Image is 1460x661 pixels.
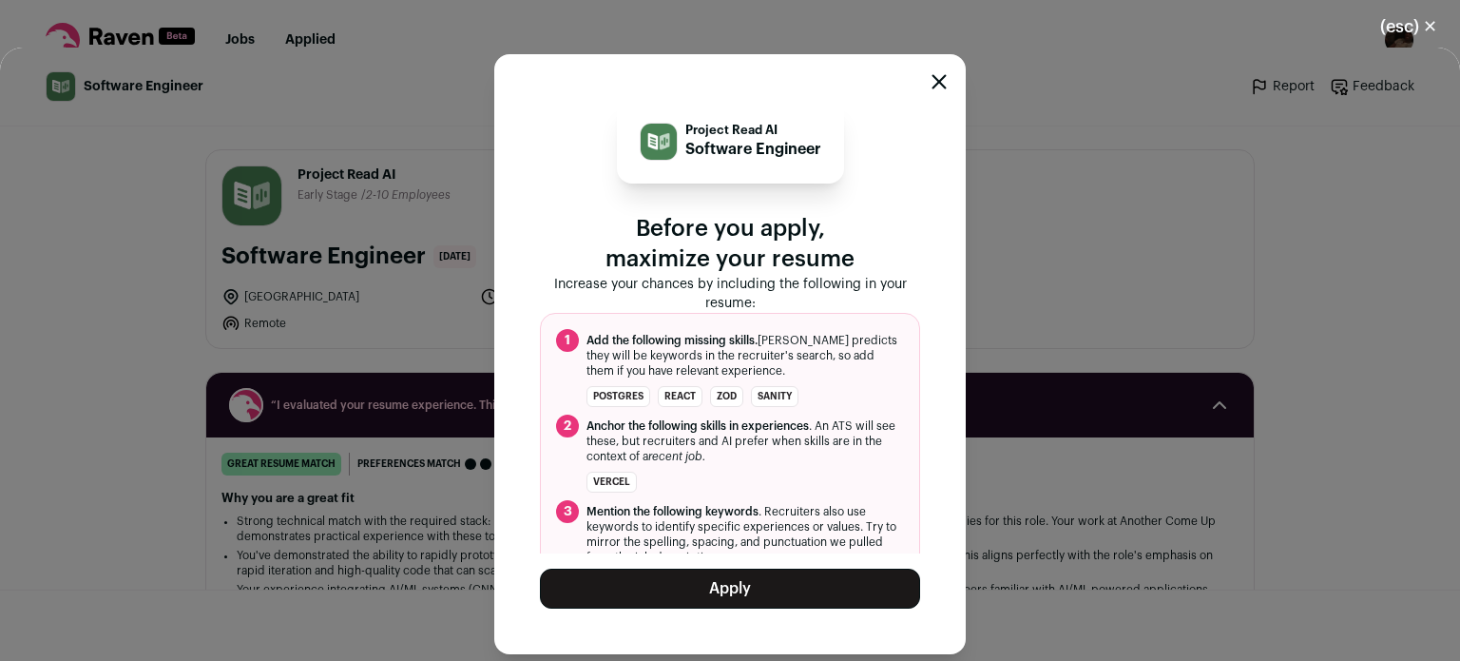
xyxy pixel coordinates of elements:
span: Mention the following keywords [586,506,759,517]
img: 8b7713988051a83810823a5ed8102a5611224d43d1ff57e4b7742cf17148b0df.jpg [641,124,677,160]
span: Add the following missing skills. [586,335,758,346]
li: Sanity [751,386,798,407]
span: . An ATS will see these, but recruiters and AI prefer when skills are in the context of a [586,418,904,464]
li: Postgres [586,386,650,407]
i: recent job. [648,451,705,462]
li: Zod [710,386,743,407]
span: 1 [556,329,579,352]
button: Apply [540,569,920,609]
p: Increase your chances by including the following in your resume: [540,275,920,313]
li: Vercel [586,472,637,493]
span: [PERSON_NAME] predicts they will be keywords in the recruiter's search, so add them if you have r... [586,333,904,379]
button: Close modal [1357,6,1460,48]
p: Software Engineer [685,138,821,161]
p: Before you apply, maximize your resume [540,214,920,275]
li: React [658,386,702,407]
span: 2 [556,415,579,437]
span: 3 [556,500,579,523]
span: Anchor the following skills in experiences [586,420,809,432]
span: . Recruiters also use keywords to identify specific experiences or values. Try to mirror the spel... [586,504,904,565]
button: Close modal [932,74,947,89]
p: Project Read AI [685,123,821,138]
